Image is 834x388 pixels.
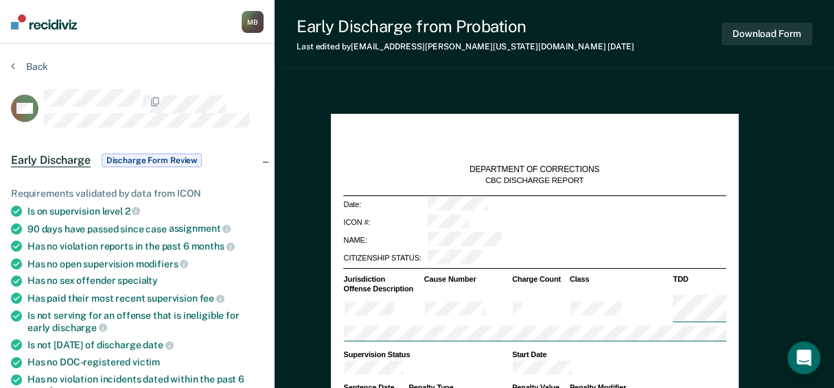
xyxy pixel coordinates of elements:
[27,240,264,252] div: Has no violation reports in the past 6
[569,274,673,284] th: Class
[27,292,264,304] div: Has paid their most recent supervision
[511,350,726,359] th: Start Date
[125,206,141,217] span: 2
[485,175,584,186] div: CBC DISCHARGE REPORT
[132,356,160,367] span: victim
[11,188,264,199] div: Requirements validated by data from ICON
[721,23,812,45] button: Download Form
[242,11,264,33] button: MB
[117,275,158,286] span: specialty
[343,274,424,284] th: Jurisdiction
[11,154,91,167] span: Early Discharge
[27,339,264,351] div: Is not [DATE] of discharge
[787,341,820,374] div: Open Intercom Messenger
[343,350,512,359] th: Supervision Status
[511,274,569,284] th: Charge Count
[143,339,173,350] span: date
[200,293,224,304] span: fee
[11,60,48,73] button: Back
[343,284,424,293] th: Offense Description
[27,223,264,235] div: 90 days have passed since case
[136,258,189,269] span: modifiers
[192,241,235,252] span: months
[169,223,231,234] span: assignment
[27,275,264,287] div: Has no sex offender
[297,42,634,51] div: Last edited by [EMAIL_ADDRESS][PERSON_NAME][US_STATE][DOMAIN_NAME]
[607,42,634,51] span: [DATE]
[343,231,428,249] td: NAME:
[27,205,264,217] div: Is on supervision level
[242,11,264,33] div: M B
[52,322,107,333] span: discharge
[672,274,726,284] th: TDD
[343,249,428,267] td: CITIZENSHIP STATUS:
[27,356,264,368] div: Has no DOC-registered
[424,274,511,284] th: Cause Number
[102,154,202,167] span: Discharge Form Review
[343,195,428,213] td: Date:
[11,14,77,29] img: Recidiviz
[470,165,599,175] div: DEPARTMENT OF CORRECTIONS
[27,258,264,270] div: Has no open supervision
[343,214,428,232] td: ICON #:
[297,16,634,36] div: Early Discharge from Probation
[27,310,264,333] div: Is not serving for an offense that is ineligible for early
